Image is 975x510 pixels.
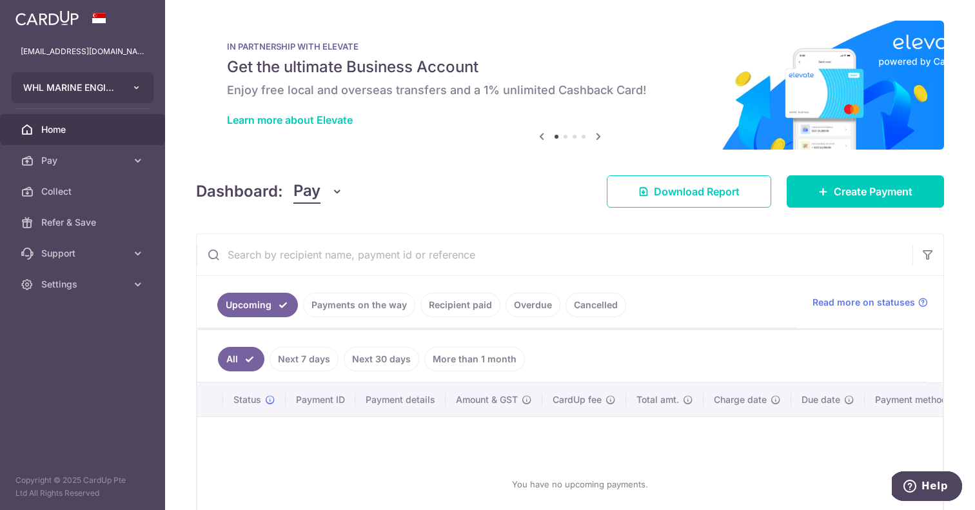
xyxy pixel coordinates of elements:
th: Payment details [355,383,446,417]
a: Recipient paid [420,293,500,317]
button: Pay [293,179,343,204]
h4: Dashboard: [196,180,283,203]
th: Payment method [865,383,963,417]
span: Status [233,393,261,406]
span: Settings [41,278,126,291]
iframe: Opens a widget where you can find more information [892,471,962,504]
img: Renovation banner [196,21,944,150]
span: Read more on statuses [812,296,915,309]
span: Due date [802,393,840,406]
a: Upcoming [217,293,298,317]
span: Help [30,9,56,21]
a: Next 7 days [270,347,339,371]
a: Overdue [506,293,560,317]
h6: Enjoy free local and overseas transfers and a 1% unlimited Cashback Card! [227,83,913,98]
span: Total amt. [636,393,679,406]
span: Collect [41,185,126,198]
span: Charge date [714,393,767,406]
a: Create Payment [787,175,944,208]
span: Home [41,123,126,136]
a: Download Report [607,175,771,208]
img: CardUp [15,10,79,26]
a: Read more on statuses [812,296,928,309]
span: CardUp fee [553,393,602,406]
span: Create Payment [834,184,912,199]
th: Payment ID [286,383,355,417]
button: WHL MARINE ENGINEERING PTE. LTD. [12,72,153,103]
span: Pay [293,179,320,204]
p: [EMAIL_ADDRESS][DOMAIN_NAME] [21,45,144,58]
input: Search by recipient name, payment id or reference [197,234,912,275]
span: Amount & GST [456,393,518,406]
span: WHL MARINE ENGINEERING PTE. LTD. [23,81,119,94]
a: Learn more about Elevate [227,113,353,126]
span: Support [41,247,126,260]
a: Payments on the way [303,293,415,317]
h5: Get the ultimate Business Account [227,57,913,77]
a: More than 1 month [424,347,525,371]
span: Pay [41,154,126,167]
span: Download Report [654,184,740,199]
a: Cancelled [566,293,626,317]
p: IN PARTNERSHIP WITH ELEVATE [227,41,913,52]
span: Refer & Save [41,216,126,229]
a: Next 30 days [344,347,419,371]
a: All [218,347,264,371]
